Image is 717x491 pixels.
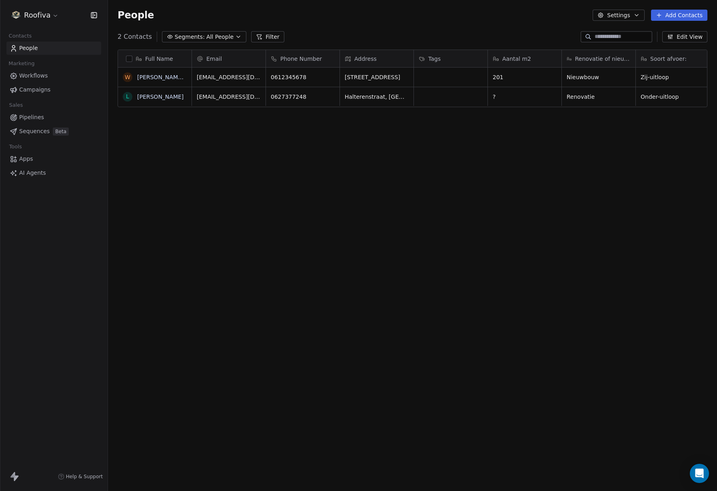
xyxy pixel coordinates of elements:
[354,55,377,63] span: Address
[567,93,631,101] span: Renovatie
[145,55,173,63] span: Full Name
[562,50,635,67] div: Renovatie of nieuwbouw:
[6,141,25,153] span: Tools
[19,44,38,52] span: People
[5,30,35,42] span: Contacts
[493,73,557,81] span: 201
[266,50,340,67] div: Phone Number
[6,42,101,55] a: People
[197,93,261,101] span: [EMAIL_ADDRESS][DOMAIN_NAME]
[118,9,154,21] span: People
[6,166,101,180] a: AI Agents
[126,92,129,101] div: L
[650,55,687,63] span: Soort afvoer:
[19,127,50,136] span: Sequences
[271,73,335,81] span: 0612345678
[6,111,101,124] a: Pipelines
[345,93,409,101] span: Halterenstraat, [GEOGRAPHIC_DATA], 7131 ZM, [GEOGRAPHIC_DATA],, [PERSON_NAME] van
[10,8,60,22] button: Roofiva
[137,94,184,100] a: [PERSON_NAME]
[19,113,44,122] span: Pipelines
[58,473,103,480] a: Help & Support
[53,128,69,136] span: Beta
[340,50,413,67] div: Address
[493,93,557,101] span: ?
[690,464,709,483] div: Open Intercom Messenger
[6,99,26,111] span: Sales
[118,68,192,463] div: grid
[251,31,284,42] button: Filter
[24,10,50,20] span: Roofiva
[19,86,50,94] span: Campaigns
[19,72,48,80] span: Workflows
[271,93,335,101] span: 0627377248
[575,55,631,63] span: Renovatie of nieuwbouw:
[636,50,709,67] div: Soort afvoer:
[5,58,38,70] span: Marketing
[206,55,222,63] span: Email
[19,169,46,177] span: AI Agents
[502,55,531,63] span: Aantal m2
[651,10,707,21] button: Add Contacts
[66,473,103,480] span: Help & Support
[6,69,101,82] a: Workflows
[19,155,33,163] span: Apps
[280,55,322,63] span: Phone Number
[192,50,266,67] div: Email
[641,73,705,81] span: Zij-uitloop
[641,93,705,101] span: Onder-uitloop
[137,74,200,80] a: [PERSON_NAME] TEST
[6,83,101,96] a: Campaigns
[567,73,631,81] span: Nieuwbouw
[118,32,152,42] span: 2 Contacts
[428,55,441,63] span: Tags
[175,33,205,41] span: Segments:
[11,10,21,20] img: Roofiva%20logo%20flavicon.png
[414,50,487,67] div: Tags
[125,73,130,82] div: W
[118,50,192,67] div: Full Name
[206,33,234,41] span: All People
[488,50,561,67] div: Aantal m2
[197,73,261,81] span: [EMAIL_ADDRESS][DOMAIN_NAME]
[6,125,101,138] a: SequencesBeta
[345,73,409,81] span: [STREET_ADDRESS]
[593,10,644,21] button: Settings
[662,31,707,42] button: Edit View
[6,152,101,166] a: Apps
